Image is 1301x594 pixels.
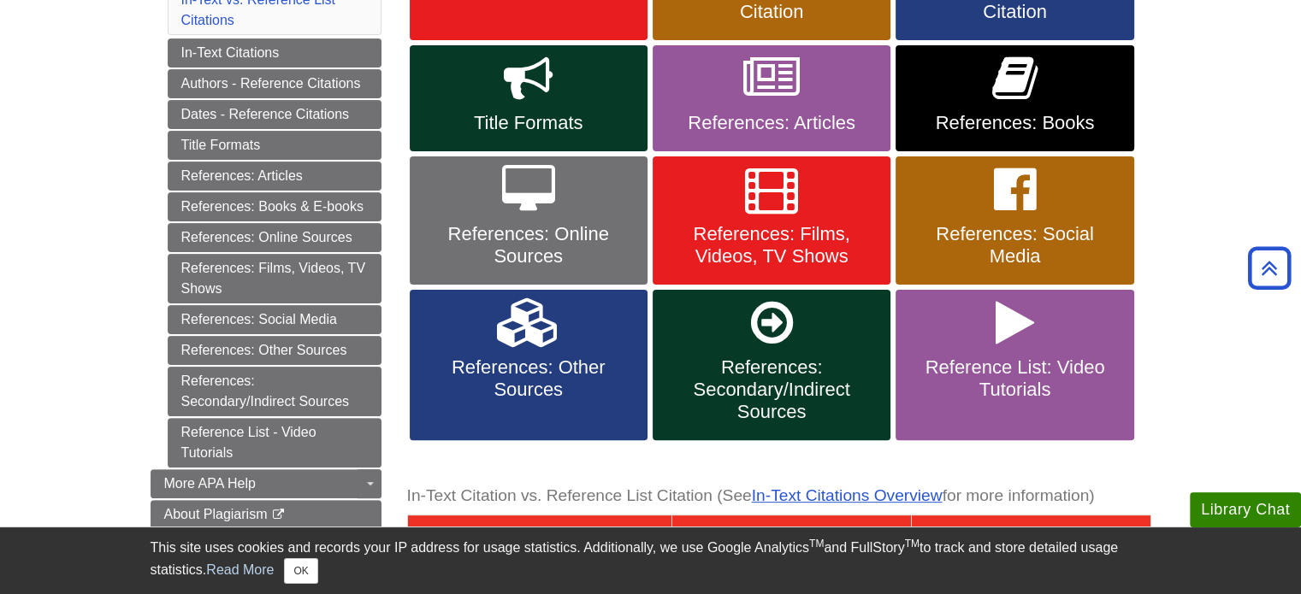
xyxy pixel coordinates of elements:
span: References: Books [908,112,1121,134]
a: References: Other Sources [410,290,648,440]
div: This site uses cookies and records your IP address for usage statistics. Additionally, we use Goo... [151,538,1151,584]
caption: In-Text Citation vs. Reference List Citation (See for more information) [407,477,1151,515]
a: References: Secondary/Indirect Sources [168,367,381,416]
a: References: Books [896,45,1133,151]
a: Title Formats [410,45,648,151]
a: References: Articles [168,162,381,191]
span: Differences [494,525,584,543]
button: Library Chat [1190,492,1301,527]
a: Reference List: Video Tutorials [896,290,1133,440]
span: Reference List Citation [942,525,1121,543]
a: References: Social Media [896,156,1133,285]
sup: TM [809,538,824,550]
span: References: Films, Videos, TV Shows [665,223,878,268]
a: More APA Help [151,469,381,498]
a: In-Text Citations Overview [752,486,943,504]
span: Title Formats [423,112,635,134]
a: References: Other Sources [168,336,381,365]
span: References: Social Media [908,223,1121,268]
span: In-Text Citation [732,525,850,543]
span: References: Secondary/Indirect Sources [665,356,878,423]
a: References: Social Media [168,305,381,334]
span: More APA Help [164,476,256,491]
button: Close [284,558,317,584]
span: Reference List: Video Tutorials [908,356,1121,401]
a: About Plagiarism [151,500,381,529]
a: References: Articles [653,45,890,151]
a: In-Text Citations [168,38,381,68]
span: References: Online Sources [423,223,635,268]
span: References: Other Sources [423,356,635,401]
a: References: Films, Videos, TV Shows [653,156,890,285]
a: Back to Top [1242,256,1297,279]
a: Reference List - Video Tutorials [168,418,381,468]
a: Authors - Reference Citations [168,69,381,98]
i: This link opens in a new window [271,509,286,520]
span: References: Articles [665,112,878,134]
a: Read More [206,562,274,577]
a: References: Online Sources [168,223,381,252]
sup: TM [905,538,920,550]
span: About Plagiarism [164,507,268,521]
a: Title Formats [168,131,381,160]
a: References: Online Sources [410,156,648,285]
a: References: Secondary/Indirect Sources [653,290,890,440]
a: References: Films, Videos, TV Shows [168,254,381,303]
a: References: Books & E-books [168,192,381,221]
a: Dates - Reference Citations [168,100,381,129]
